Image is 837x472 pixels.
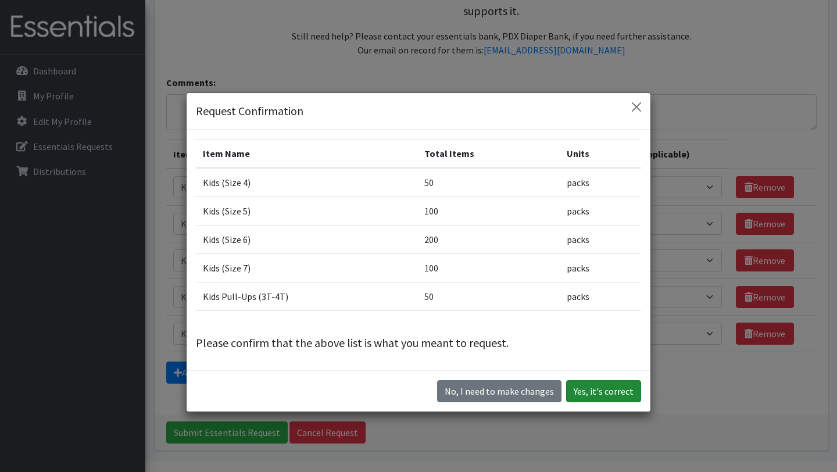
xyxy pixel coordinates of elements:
button: Yes, it's correct [566,380,641,402]
p: Please confirm that the above list is what you meant to request. [196,334,641,352]
td: packs [560,168,641,197]
td: Kids (Size 4) [196,168,417,197]
td: 100 [417,197,560,226]
td: 50 [417,168,560,197]
td: Kids Pull-Ups (3T-4T) [196,283,417,311]
td: 100 [417,254,560,283]
td: Kids (Size 5) [196,197,417,226]
th: Total Items [417,140,560,169]
td: 200 [417,226,560,254]
td: packs [560,283,641,311]
button: Close [627,98,646,116]
td: 50 [417,283,560,311]
td: Kids (Size 6) [196,226,417,254]
td: packs [560,254,641,283]
button: No I need to make changes [437,380,561,402]
h5: Request Confirmation [196,102,303,120]
td: Kids (Size 7) [196,254,417,283]
th: Item Name [196,140,417,169]
td: packs [560,197,641,226]
td: packs [560,226,641,254]
th: Units [560,140,641,169]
